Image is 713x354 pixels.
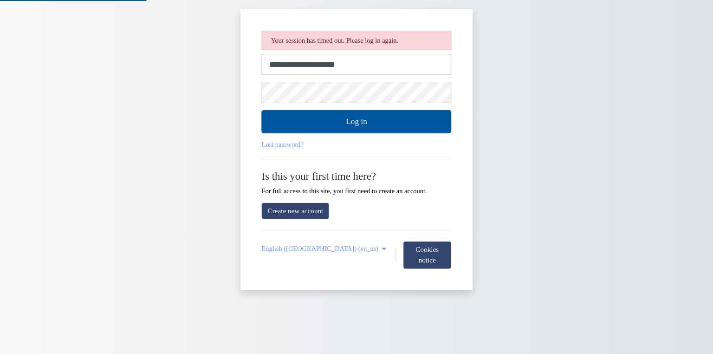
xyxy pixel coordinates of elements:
a: Create new account [262,203,330,220]
div: Your session has timed out. Please log in again. [262,31,452,50]
button: Log in [262,110,452,133]
div: For full access to this site, you first need to create an account. [262,170,452,195]
h2: Is this your first time here? [262,170,452,183]
button: Cookies notice [403,241,451,269]
a: English (United States) ‎(en_us)‎ [262,245,389,253]
a: Lost password? [262,141,304,148]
